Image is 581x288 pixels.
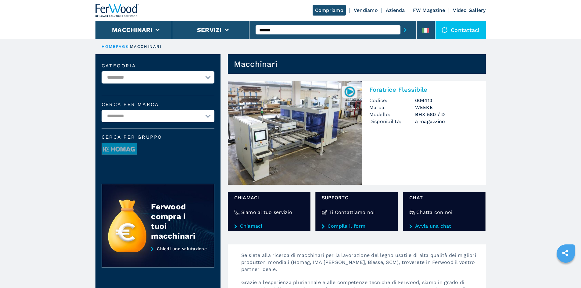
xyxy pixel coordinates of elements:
p: macchinari [130,44,162,49]
span: a magazzino [415,118,479,125]
span: Cerca per Gruppo [102,135,214,140]
img: image [102,143,137,155]
span: | [128,44,130,49]
a: Azienda [386,7,405,13]
span: Marca: [369,104,415,111]
a: Foratrice Flessibile WEEKE BHX 560 / D006413Foratrice FlessibileCodice:006413Marca:WEEKEModello:B... [228,81,486,185]
button: submit-button [400,23,410,37]
h3: BHX 560 / D [415,111,479,118]
h2: Foratrice Flessibile [369,86,479,93]
p: Se siete alla ricerca di macchinari per la lavorazione del legno usati e di alta qualità dei migl... [235,252,486,279]
h3: WEEKE [415,104,479,111]
a: FW Magazine [413,7,445,13]
span: chat [409,194,479,201]
img: Ti Contattiamo noi [322,210,327,215]
h4: Ti Contattiamo noi [329,209,375,216]
a: Video Gallery [453,7,486,13]
a: Compriamo [313,5,346,16]
h4: Siamo al tuo servizio [241,209,292,216]
a: Chiamaci [234,223,304,229]
span: Supporto [322,194,392,201]
img: Ferwood [95,4,139,17]
img: Contattaci [442,27,448,33]
h4: Chatta con noi [416,209,453,216]
a: Vendiamo [354,7,378,13]
a: sharethis [558,245,573,261]
span: Disponibilità: [369,118,415,125]
h1: Macchinari [234,59,278,69]
span: Chiamaci [234,194,304,201]
div: Ferwood compra i tuoi macchinari [151,202,202,241]
span: Modello: [369,111,415,118]
img: Siamo al tuo servizio [234,210,240,215]
h3: 006413 [415,97,479,104]
a: HOMEPAGE [102,44,129,49]
button: Servizi [197,26,222,34]
div: Contattaci [436,21,486,39]
img: Foratrice Flessibile WEEKE BHX 560 / D [228,81,362,185]
img: Chatta con noi [409,210,415,215]
label: Categoria [102,63,214,68]
span: Codice: [369,97,415,104]
img: 006413 [344,86,356,98]
a: Chiedi una valutazione [102,246,214,268]
label: Cerca per marca [102,102,214,107]
a: Compila il form [322,223,392,229]
button: Macchinari [112,26,152,34]
a: Avvia una chat [409,223,479,229]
